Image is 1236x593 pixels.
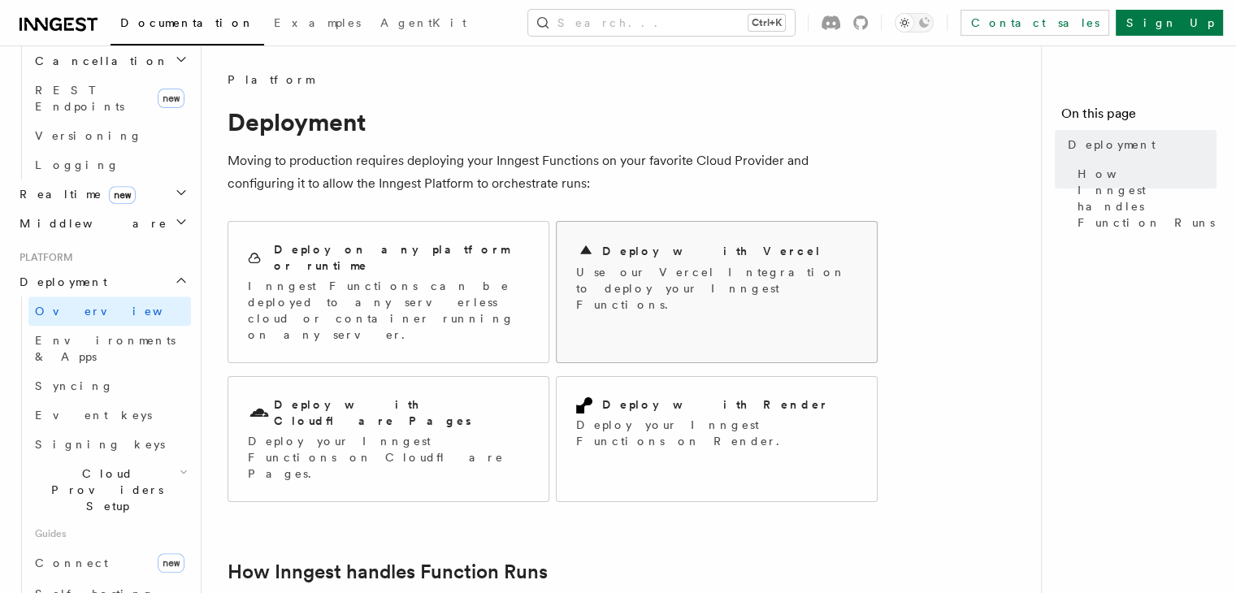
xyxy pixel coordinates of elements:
[35,409,152,422] span: Event keys
[895,13,934,32] button: Toggle dark mode
[248,402,271,425] svg: Cloudflare
[35,158,119,171] span: Logging
[1061,130,1216,159] a: Deployment
[380,16,466,29] span: AgentKit
[228,221,549,363] a: Deploy on any platform or runtimeInngest Functions can be deployed to any serverless cloud or con...
[556,376,878,502] a: Deploy with RenderDeploy your Inngest Functions on Render.
[576,417,857,449] p: Deploy your Inngest Functions on Render.
[274,241,529,274] h2: Deploy on any platform or runtime
[28,76,191,121] a: REST Endpointsnew
[13,186,136,202] span: Realtime
[120,16,254,29] span: Documentation
[111,5,264,45] a: Documentation
[556,221,878,363] a: Deploy with VercelUse our Vercel Integration to deploy your Inngest Functions.
[28,53,169,69] span: Cancellation
[28,121,191,150] a: Versioning
[274,396,529,429] h2: Deploy with Cloudflare Pages
[35,438,165,451] span: Signing keys
[1116,10,1223,36] a: Sign Up
[248,278,529,343] p: Inngest Functions can be deployed to any serverless cloud or container running on any server.
[28,296,191,326] a: Overview
[602,243,822,259] h2: Deploy with Vercel
[13,209,191,238] button: Middleware
[13,274,107,290] span: Deployment
[28,521,191,547] span: Guides
[228,561,548,583] a: How Inngest handles Function Runs
[28,547,191,579] a: Connectnew
[109,186,136,204] span: new
[28,430,191,459] a: Signing keys
[28,400,191,430] a: Event keys
[602,396,829,413] h2: Deploy with Render
[28,46,191,76] button: Cancellation
[13,267,191,296] button: Deployment
[228,71,314,88] span: Platform
[158,553,184,573] span: new
[228,149,878,195] p: Moving to production requires deploying your Inngest Functions on your favorite Cloud Provider an...
[1068,136,1156,153] span: Deployment
[28,326,191,371] a: Environments & Apps
[13,215,167,232] span: Middleware
[528,10,795,36] button: Search...Ctrl+K
[35,84,124,113] span: REST Endpoints
[13,180,191,209] button: Realtimenew
[274,16,361,29] span: Examples
[35,305,202,318] span: Overview
[264,5,371,44] a: Examples
[13,251,73,264] span: Platform
[1078,166,1216,231] span: How Inngest handles Function Runs
[158,89,184,108] span: new
[35,379,114,392] span: Syncing
[35,556,108,569] span: Connect
[28,371,191,400] a: Syncing
[28,459,191,521] button: Cloud Providers Setup
[961,10,1109,36] a: Contact sales
[28,465,180,514] span: Cloud Providers Setup
[1061,104,1216,130] h4: On this page
[35,129,142,142] span: Versioning
[248,433,529,482] p: Deploy your Inngest Functions on Cloudflare Pages.
[576,264,857,313] p: Use our Vercel Integration to deploy your Inngest Functions.
[1071,159,1216,237] a: How Inngest handles Function Runs
[228,107,878,136] h1: Deployment
[748,15,785,31] kbd: Ctrl+K
[371,5,476,44] a: AgentKit
[35,334,176,363] span: Environments & Apps
[228,376,549,502] a: Deploy with Cloudflare PagesDeploy your Inngest Functions on Cloudflare Pages.
[28,150,191,180] a: Logging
